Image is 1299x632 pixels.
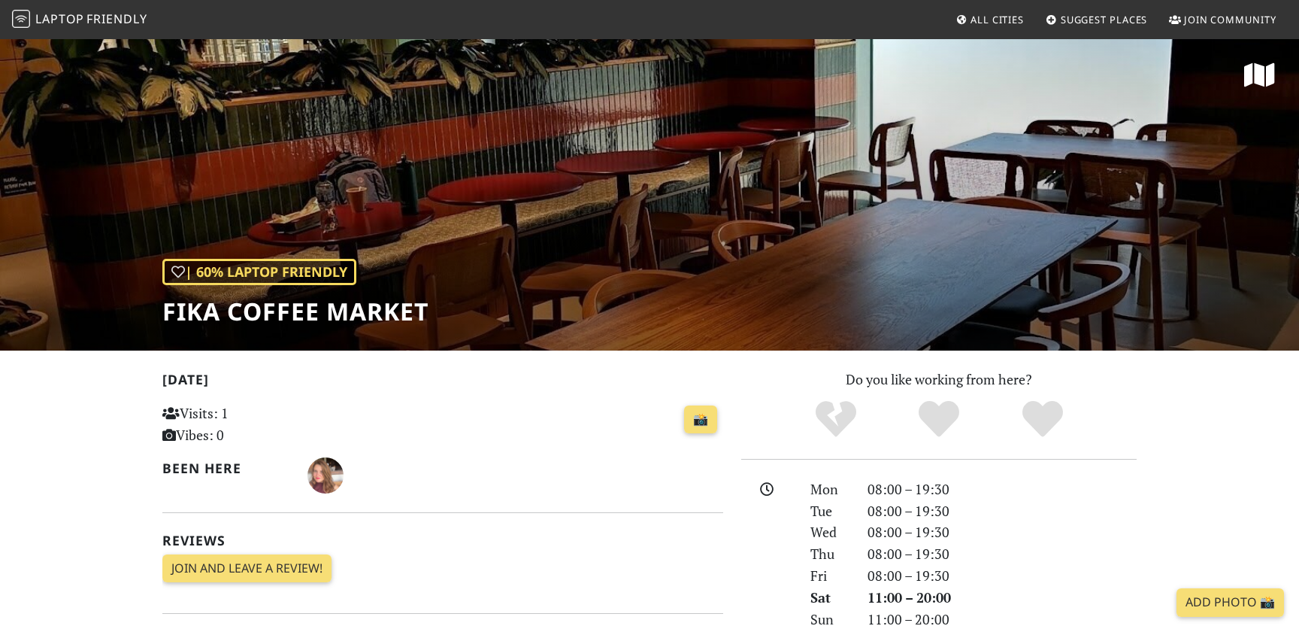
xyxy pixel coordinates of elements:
[162,297,428,326] h1: FIKA COFFEE MARKET
[307,465,344,483] span: Carolina Lauriano
[887,399,991,440] div: Yes
[801,565,858,587] div: Fri
[162,555,332,583] a: Join and leave a review!
[741,369,1137,390] p: Do you like working from here?
[162,533,723,548] h2: Reviews
[970,13,1024,26] span: All Cities
[858,521,1146,543] div: 08:00 – 19:30
[801,521,858,543] div: Wed
[858,543,1146,565] div: 08:00 – 19:30
[784,399,888,440] div: No
[1176,588,1284,617] a: Add Photo 📸
[1184,13,1276,26] span: Join Community
[162,460,289,476] h2: Been here
[858,565,1146,587] div: 08:00 – 19:30
[858,587,1146,609] div: 11:00 – 20:00
[162,259,356,285] div: | 60% Laptop Friendly
[307,457,344,494] img: 6773-carolina.jpg
[858,479,1146,500] div: 08:00 – 19:30
[12,10,30,28] img: LaptopFriendly
[12,7,147,33] a: LaptopFriendly LaptopFriendly
[684,406,717,434] a: 📸
[858,609,1146,630] div: 11:00 – 20:00
[1061,13,1148,26] span: Suggest Places
[86,11,147,27] span: Friendly
[162,403,338,446] p: Visits: 1 Vibes: 0
[801,587,858,609] div: Sat
[35,11,84,27] span: Laptop
[1040,6,1154,33] a: Suggest Places
[162,372,723,393] h2: [DATE]
[801,543,858,565] div: Thu
[858,500,1146,522] div: 08:00 – 19:30
[801,479,858,500] div: Mon
[991,399,1095,440] div: Definitely!
[801,500,858,522] div: Tue
[801,609,858,630] div: Sun
[949,6,1030,33] a: All Cities
[1163,6,1282,33] a: Join Community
